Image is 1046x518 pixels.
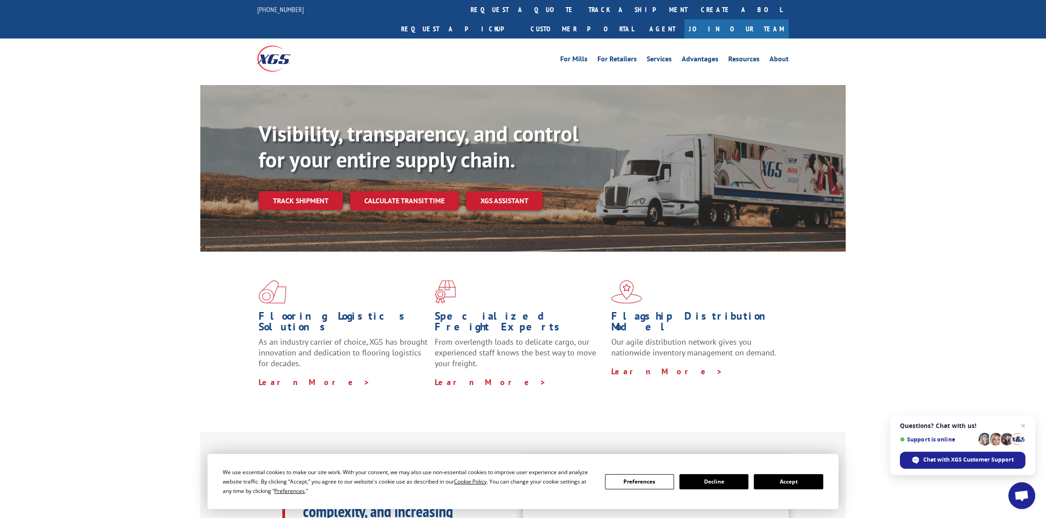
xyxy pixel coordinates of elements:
[900,452,1025,469] div: Chat with XGS Customer Support
[900,436,975,443] span: Support is online
[611,366,723,377] a: Learn More >
[259,280,286,304] img: xgs-icon-total-supply-chain-intelligence-red
[1008,482,1035,509] div: Open chat
[647,56,672,65] a: Services
[259,191,343,210] a: Track shipment
[259,311,428,337] h1: Flooring Logistics Solutions
[435,337,604,377] p: From overlength loads to delicate cargo, our experienced staff knows the best way to move your fr...
[435,377,546,387] a: Learn More >
[679,474,748,489] button: Decline
[611,311,781,337] h1: Flagship Distribution Model
[611,280,642,304] img: xgs-icon-flagship-distribution-model-red
[435,311,604,337] h1: Specialized Freight Experts
[900,422,1025,429] span: Questions? Chat with us!
[524,19,640,39] a: Customer Portal
[560,56,588,65] a: For Mills
[684,19,789,39] a: Join Our Team
[207,454,839,509] div: Cookie Consent Prompt
[435,280,456,304] img: xgs-icon-focused-on-flooring-red
[454,478,487,485] span: Cookie Policy
[640,19,684,39] a: Agent
[259,377,370,387] a: Learn More >
[274,487,305,495] span: Preferences
[682,56,718,65] a: Advantages
[257,5,304,14] a: [PHONE_NUMBER]
[223,467,594,496] div: We use essential cookies to make our site work. With your consent, we may also use non-essential ...
[597,56,637,65] a: For Retailers
[605,474,674,489] button: Preferences
[769,56,789,65] a: About
[259,120,579,173] b: Visibility, transparency, and control for your entire supply chain.
[728,56,760,65] a: Resources
[350,191,459,210] a: Calculate transit time
[754,474,823,489] button: Accept
[611,337,776,358] span: Our agile distribution network gives you nationwide inventory management on demand.
[923,456,1014,464] span: Chat with XGS Customer Support
[466,191,543,210] a: XGS ASSISTANT
[1018,420,1029,431] span: Close chat
[259,337,428,368] span: As an industry carrier of choice, XGS has brought innovation and dedication to flooring logistics...
[394,19,524,39] a: Request a pickup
